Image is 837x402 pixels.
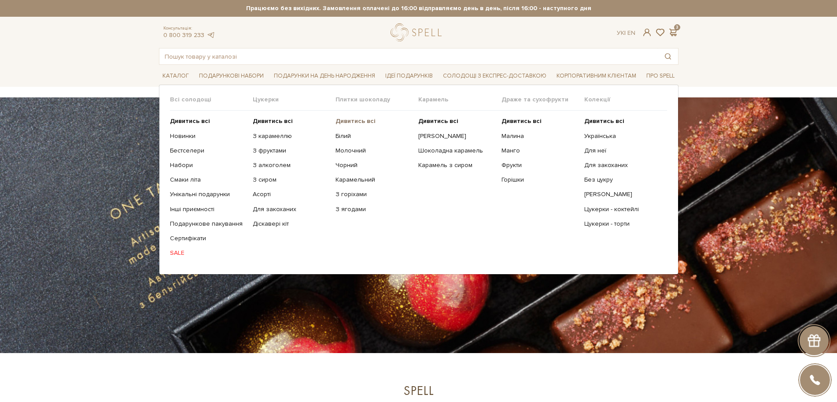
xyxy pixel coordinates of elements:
[418,117,458,125] b: Дивитись всі
[501,161,578,169] a: Фрукти
[170,161,246,169] a: Набори
[170,117,210,125] b: Дивитись всі
[584,117,624,125] b: Дивитись всі
[253,220,329,228] a: Діскавері кіт
[253,132,329,140] a: З карамеллю
[170,132,246,140] a: Новинки
[170,220,246,228] a: Подарункове пакування
[163,31,204,39] a: 0 800 319 233
[418,132,494,140] a: [PERSON_NAME]
[206,31,215,39] a: telegram
[253,147,329,155] a: З фруктами
[584,132,660,140] a: Українська
[643,69,678,83] span: Про Spell
[163,26,215,31] span: Консультація:
[170,190,246,198] a: Унікальні подарунки
[336,176,412,184] a: Карамельний
[501,147,578,155] a: Манго
[584,117,660,125] a: Дивитись всі
[253,205,329,213] a: Для закоханих
[391,23,446,41] a: logo
[253,161,329,169] a: З алкоголем
[336,132,412,140] a: Білий
[159,48,658,64] input: Пошук товару у каталозі
[237,4,601,12] strong: Працюємо без вихідних. Замовлення оплачені до 16:00 відправляємо день в день, після 16:00 - насту...
[253,117,293,125] b: Дивитись всі
[584,176,660,184] a: Без цукру
[336,117,376,125] b: Дивитись всі
[159,69,192,83] span: Каталог
[584,96,667,104] span: Колекції
[553,68,640,83] a: Корпоративним клієнтам
[439,68,550,83] a: Солодощі з експрес-доставкою
[170,117,246,125] a: Дивитись всі
[501,117,578,125] a: Дивитись всі
[270,69,379,83] span: Подарунки на День народження
[658,48,678,64] button: Пошук товару у каталозі
[170,176,246,184] a: Смаки літа
[170,96,253,104] span: Всі солодощі
[501,176,578,184] a: Горішки
[418,161,494,169] a: Карамель з сиром
[170,249,246,257] a: SALE
[418,96,501,104] span: Карамель
[159,85,678,275] div: Каталог
[253,190,329,198] a: Асорті
[501,132,578,140] a: Малина
[195,69,267,83] span: Подарункові набори
[216,382,621,399] div: Spell
[382,69,436,83] span: Ідеї подарунків
[336,96,418,104] span: Плитки шоколаду
[170,147,246,155] a: Бестселери
[336,161,412,169] a: Чорний
[253,96,336,104] span: Цукерки
[584,161,660,169] a: Для закоханих
[584,220,660,228] a: Цукерки - торти
[501,96,584,104] span: Драже та сухофрукти
[253,176,329,184] a: З сиром
[501,117,542,125] b: Дивитись всі
[336,117,412,125] a: Дивитись всі
[336,205,412,213] a: З ягодами
[624,29,626,37] span: |
[336,190,412,198] a: З горіхами
[253,117,329,125] a: Дивитись всі
[584,147,660,155] a: Для неї
[170,234,246,242] a: Сертифікати
[584,205,660,213] a: Цукерки - коктейлі
[584,190,660,198] a: [PERSON_NAME]
[336,147,412,155] a: Молочний
[627,29,635,37] a: En
[170,205,246,213] a: Інші приємності
[617,29,635,37] div: Ук
[418,147,494,155] a: Шоколадна карамель
[418,117,494,125] a: Дивитись всі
